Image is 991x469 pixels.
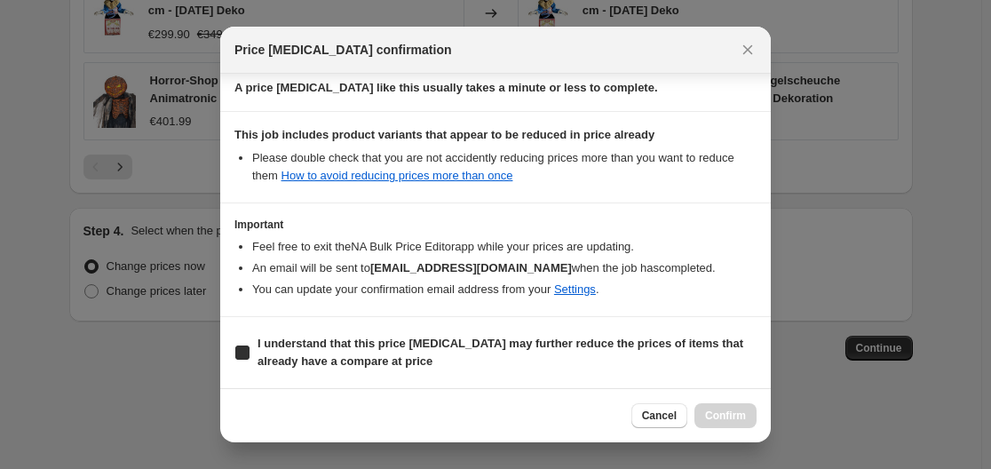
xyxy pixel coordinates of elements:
span: Price [MEDICAL_DATA] confirmation [234,41,452,59]
b: [EMAIL_ADDRESS][DOMAIN_NAME] [370,261,572,274]
li: You can update your confirmation email address from your . [252,281,757,298]
span: Cancel [642,409,677,423]
h3: Important [234,218,757,232]
button: Close [735,37,760,62]
li: Feel free to exit the NA Bulk Price Editor app while your prices are updating. [252,238,757,256]
li: An email will be sent to when the job has completed . [252,259,757,277]
li: Please double check that you are not accidently reducing prices more than you want to reduce them [252,149,757,185]
a: How to avoid reducing prices more than once [281,169,513,182]
b: This job includes product variants that appear to be reduced in price already [234,128,654,141]
b: I understand that this price [MEDICAL_DATA] may further reduce the prices of items that already h... [258,337,743,368]
a: Settings [554,282,596,296]
b: A price [MEDICAL_DATA] like this usually takes a minute or less to complete. [234,81,658,94]
button: Cancel [631,403,687,428]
